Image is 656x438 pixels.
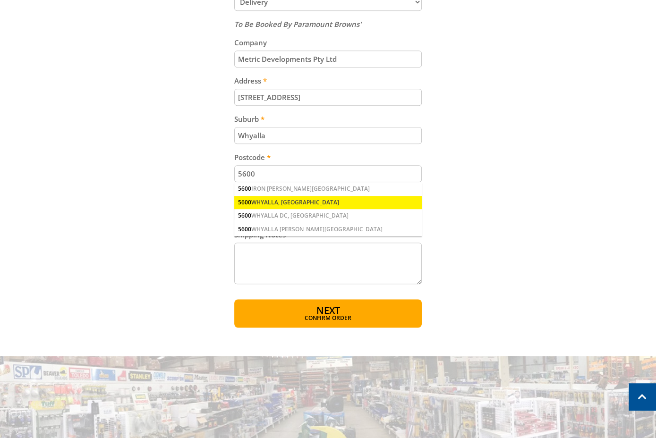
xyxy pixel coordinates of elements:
span: Next [316,304,340,317]
span: 5600 [238,211,251,219]
input: Please enter your address. [234,89,422,106]
label: Address [234,75,422,86]
span: 5600 [238,225,251,233]
em: To Be Booked By Paramount Browns' [234,19,361,29]
label: Company [234,37,422,48]
input: Please enter your suburb. [234,127,422,144]
label: Suburb [234,113,422,125]
div: WHYALLA, [GEOGRAPHIC_DATA] [234,196,422,209]
span: 5600 [238,198,251,206]
div: WHYALLA [PERSON_NAME][GEOGRAPHIC_DATA] [234,223,422,236]
input: Please enter your postcode. [234,165,422,182]
span: Confirm order [255,315,401,321]
span: 5600 [238,185,251,193]
button: Next Confirm order [234,299,422,328]
div: WHYALLA DC, [GEOGRAPHIC_DATA] [234,209,422,222]
div: IRON [PERSON_NAME][GEOGRAPHIC_DATA] [234,182,422,195]
label: Postcode [234,152,422,163]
